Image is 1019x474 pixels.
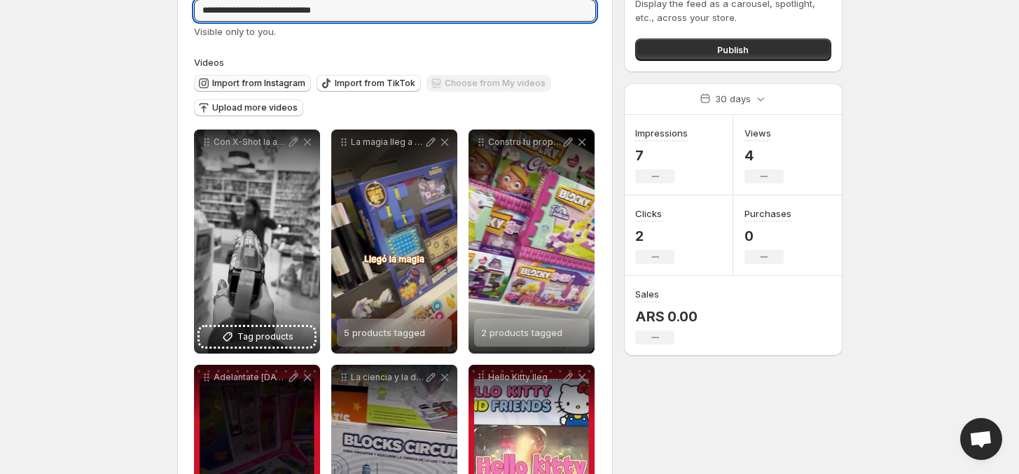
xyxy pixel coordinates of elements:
[194,26,276,37] span: Visible only to you.
[635,207,662,221] h3: Clicks
[214,137,286,148] p: Con X-Shot la accin nunca se detiene Carg en segundos apunt con precisin y desat la batalla Blast...
[317,75,421,92] button: Import from TikTok
[744,228,791,244] p: 0
[344,327,425,338] span: 5 products tagged
[200,327,314,347] button: Tag products
[214,372,286,383] p: Adelantate [DATE][DATE][PERSON_NAME] y llevate todos los productos de [PERSON_NAME][DATE] melisad...
[469,130,595,354] div: Constru tu propio unicornio de colores y viv una aventura de pura fantasa Con Blocky Fantasa cada...
[715,92,751,106] p: 30 days
[488,137,561,148] p: Constru tu propio unicornio de colores y viv una aventura de pura fantasa Con Blocky Fantasa cada...
[635,287,659,301] h3: Sales
[335,78,415,89] span: Import from TikTok
[635,228,674,244] p: 2
[351,372,424,383] p: La ciencia y la diversin se encienden con TechKids en MonoCoco Explor el mundo de la electricidad...
[194,130,320,354] div: Con X-Shot la accin nunca se detiene Carg en segundos apunt con precisin y desat la batalla Blast...
[717,43,749,57] span: Publish
[331,130,457,354] div: La magia lleg a Monococo Varitas que encienden la emocin trucos que dejan a todos boquiabiertos y...
[635,39,831,61] button: Publish
[635,147,688,164] p: 7
[481,327,562,338] span: 2 products tagged
[488,372,561,383] p: Hello Kitty lleg a Monococo para llenar de ternura el Mes de la Niez Peluches coleccionables muec...
[212,78,305,89] span: Import from Instagram
[237,330,293,344] span: Tag products
[744,147,784,164] p: 4
[744,207,791,221] h3: Purchases
[635,126,688,140] h3: Impressions
[351,137,424,148] p: La magia lleg a Monococo Varitas que encienden la emocin trucos que dejan a todos boquiabiertos y...
[744,126,771,140] h3: Views
[194,99,303,116] button: Upload more videos
[194,75,311,92] button: Import from Instagram
[635,308,697,325] p: ARS 0.00
[212,102,298,113] span: Upload more videos
[194,57,224,68] span: Videos
[960,418,1002,460] a: Open chat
